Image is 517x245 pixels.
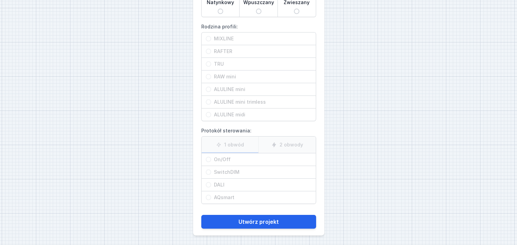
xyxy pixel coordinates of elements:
button: Utwórz projekt [201,215,316,229]
label: Protokół sterowania: [201,125,316,204]
input: Natynkowy [218,9,223,14]
input: Zwieszany [294,9,299,14]
input: Wpuszczany [256,9,261,14]
label: Rodzina profili: [201,21,316,121]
